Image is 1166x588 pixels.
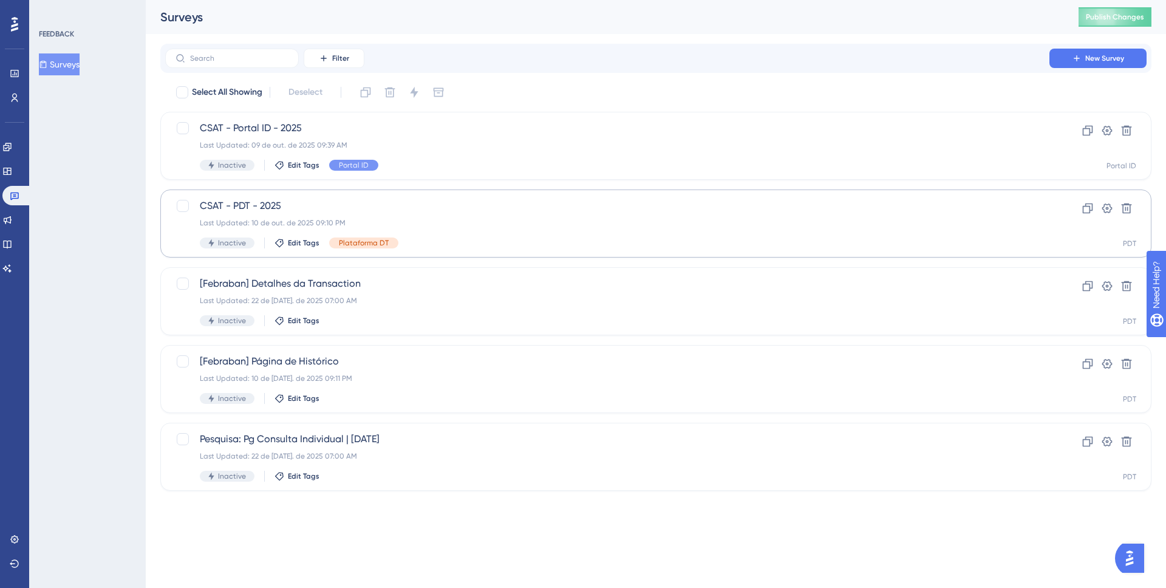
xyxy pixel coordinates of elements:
[274,238,319,248] button: Edit Tags
[1115,540,1151,576] iframe: UserGuiding AI Assistant Launcher
[1123,239,1136,248] div: PDT
[288,85,322,100] span: Deselect
[200,451,1015,461] div: Last Updated: 22 de [DATE]. de 2025 07:00 AM
[288,316,319,326] span: Edit Tags
[218,238,246,248] span: Inactive
[1079,7,1151,27] button: Publish Changes
[1123,472,1136,482] div: PDT
[200,121,1015,135] span: CSAT - Portal ID - 2025
[200,199,1015,213] span: CSAT - PDT - 2025
[274,394,319,403] button: Edit Tags
[200,218,1015,228] div: Last Updated: 10 de out. de 2025 09:10 PM
[1086,12,1144,22] span: Publish Changes
[1123,394,1136,404] div: PDT
[288,160,319,170] span: Edit Tags
[200,354,1015,369] span: [Febraban] Página de Histórico
[1106,161,1136,171] div: Portal ID
[1123,316,1136,326] div: PDT
[192,85,262,100] span: Select All Showing
[39,29,74,39] div: FEEDBACK
[39,53,80,75] button: Surveys
[190,54,288,63] input: Search
[304,49,364,68] button: Filter
[274,316,319,326] button: Edit Tags
[288,238,319,248] span: Edit Tags
[218,160,246,170] span: Inactive
[1049,49,1147,68] button: New Survey
[278,81,333,103] button: Deselect
[200,140,1015,150] div: Last Updated: 09 de out. de 2025 09:39 AM
[200,432,1015,446] span: Pesquisa: Pg Consulta Individual | [DATE]
[200,276,1015,291] span: [Febraban] Detalhes da Transaction
[29,3,76,18] span: Need Help?
[288,394,319,403] span: Edit Tags
[1085,53,1124,63] span: New Survey
[332,53,349,63] span: Filter
[339,238,389,248] span: Plataforma DT
[218,316,246,326] span: Inactive
[288,471,319,481] span: Edit Tags
[200,296,1015,306] div: Last Updated: 22 de [DATE]. de 2025 07:00 AM
[274,160,319,170] button: Edit Tags
[274,471,319,481] button: Edit Tags
[200,374,1015,383] div: Last Updated: 10 de [DATE]. de 2025 09:11 PM
[339,160,369,170] span: Portal ID
[160,9,1048,26] div: Surveys
[218,471,246,481] span: Inactive
[218,394,246,403] span: Inactive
